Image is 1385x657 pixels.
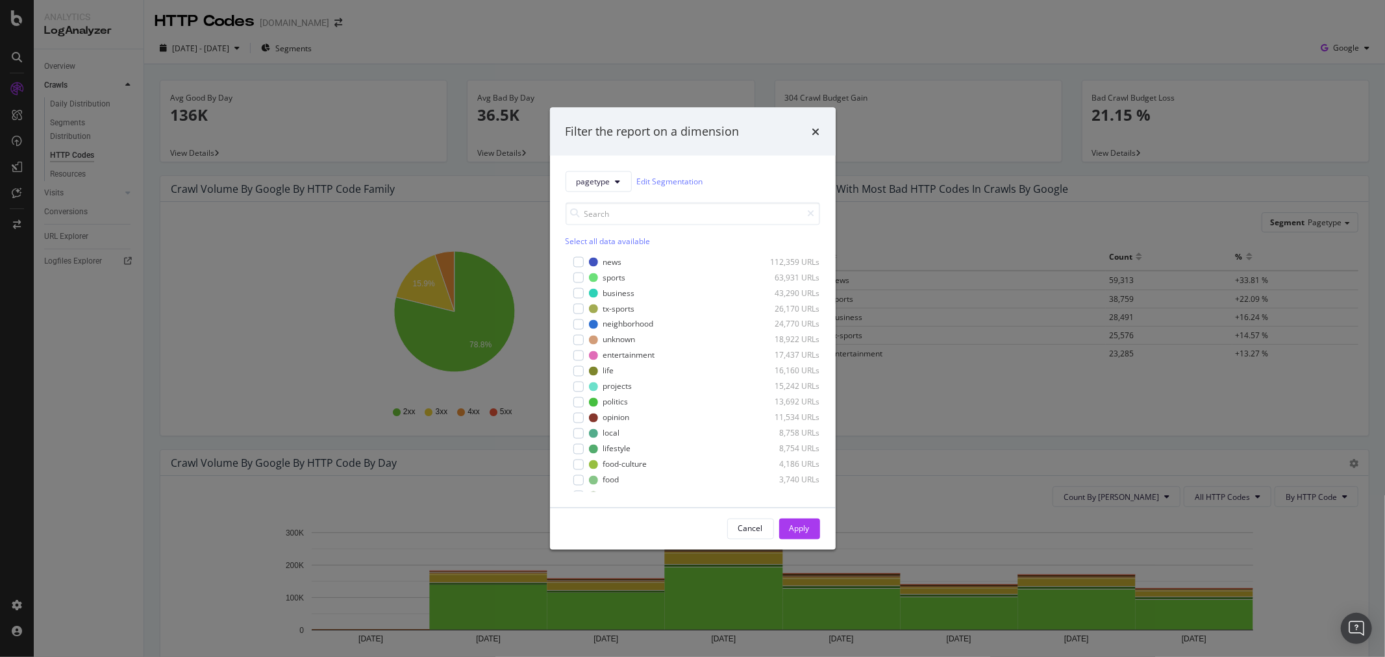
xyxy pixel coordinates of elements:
[790,523,810,534] div: Apply
[756,303,820,314] div: 26,170 URLs
[756,272,820,283] div: 63,931 URLs
[603,334,636,345] div: unknown
[603,397,629,408] div: politics
[603,490,629,501] div: culture
[566,123,740,140] div: Filter the report on a dimension
[812,123,820,140] div: times
[756,443,820,454] div: 8,754 URLs
[566,202,820,225] input: Search
[779,518,820,539] button: Apply
[603,256,622,267] div: news
[756,366,820,377] div: 16,160 URLs
[603,428,620,439] div: local
[603,319,654,330] div: neighborhood
[756,490,820,501] div: 3,083 URLs
[603,412,630,423] div: opinion
[603,288,635,299] div: business
[756,381,820,392] div: 15,242 URLs
[756,428,820,439] div: 8,758 URLs
[603,381,632,392] div: projects
[756,412,820,423] div: 11,534 URLs
[566,235,820,246] div: Select all data available
[756,319,820,330] div: 24,770 URLs
[603,272,626,283] div: sports
[756,475,820,486] div: 3,740 URLs
[756,256,820,267] div: 112,359 URLs
[756,397,820,408] div: 13,692 URLs
[550,108,836,550] div: modal
[603,443,631,454] div: lifestyle
[1341,613,1372,644] div: Open Intercom Messenger
[603,303,635,314] div: tx-sports
[566,171,632,192] button: pagetype
[603,475,619,486] div: food
[756,350,820,361] div: 17,437 URLs
[727,518,774,539] button: Cancel
[603,459,647,470] div: food-culture
[738,523,763,534] div: Cancel
[756,334,820,345] div: 18,922 URLs
[756,288,820,299] div: 43,290 URLs
[756,459,820,470] div: 4,186 URLs
[637,175,703,188] a: Edit Segmentation
[577,176,610,187] span: pagetype
[603,350,655,361] div: entertainment
[603,366,614,377] div: life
